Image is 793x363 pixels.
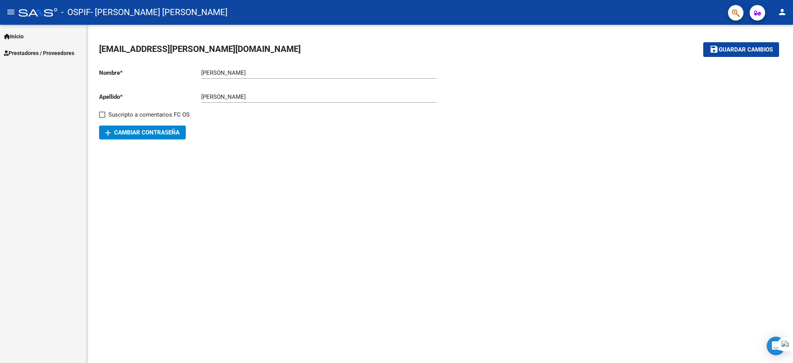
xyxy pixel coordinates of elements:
[4,49,74,57] span: Prestadores / Proveedores
[4,32,24,41] span: Inicio
[767,337,785,355] div: Open Intercom Messenger
[61,4,91,21] span: - OSPIF
[91,4,228,21] span: - [PERSON_NAME] [PERSON_NAME]
[703,42,779,57] button: Guardar cambios
[105,129,180,136] span: Cambiar Contraseña
[103,128,113,138] mat-icon: add
[778,7,787,17] mat-icon: person
[719,46,773,53] span: Guardar cambios
[99,69,201,77] p: Nombre
[6,7,15,17] mat-icon: menu
[99,44,301,54] span: [EMAIL_ADDRESS][PERSON_NAME][DOMAIN_NAME]
[99,93,201,101] p: Apellido
[108,110,190,119] span: Suscripto a comentarios FC OS
[99,126,186,139] button: Cambiar Contraseña
[709,45,719,54] mat-icon: save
